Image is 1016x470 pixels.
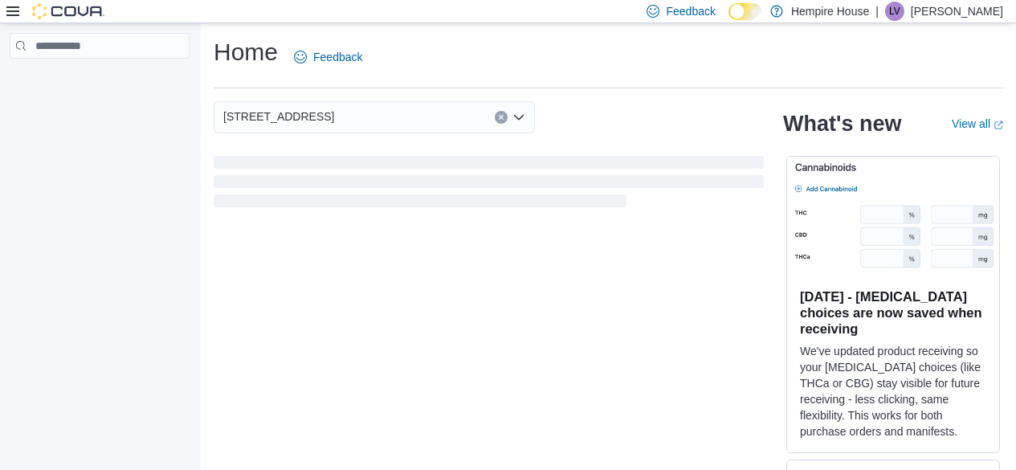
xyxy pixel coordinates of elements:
h3: [DATE] - [MEDICAL_DATA] choices are now saved when receiving [800,288,986,337]
span: Feedback [313,49,362,65]
h1: Home [214,36,278,68]
span: Feedback [666,3,715,19]
span: Dark Mode [728,20,729,21]
span: LV [889,2,900,21]
div: Lukas Vanwart [885,2,904,21]
button: Clear input [495,111,508,124]
a: Feedback [288,41,369,73]
img: Cova [32,3,104,19]
h2: What's new [783,111,901,137]
button: Open list of options [512,111,525,124]
input: Dark Mode [728,3,762,20]
p: We've updated product receiving so your [MEDICAL_DATA] choices (like THCa or CBG) stay visible fo... [800,343,986,439]
p: Hempire House [791,2,869,21]
p: | [875,2,879,21]
span: [STREET_ADDRESS] [223,107,334,126]
p: [PERSON_NAME] [911,2,1003,21]
nav: Complex example [10,62,190,100]
svg: External link [994,121,1003,130]
a: View allExternal link [952,117,1003,130]
span: Loading [214,159,764,210]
